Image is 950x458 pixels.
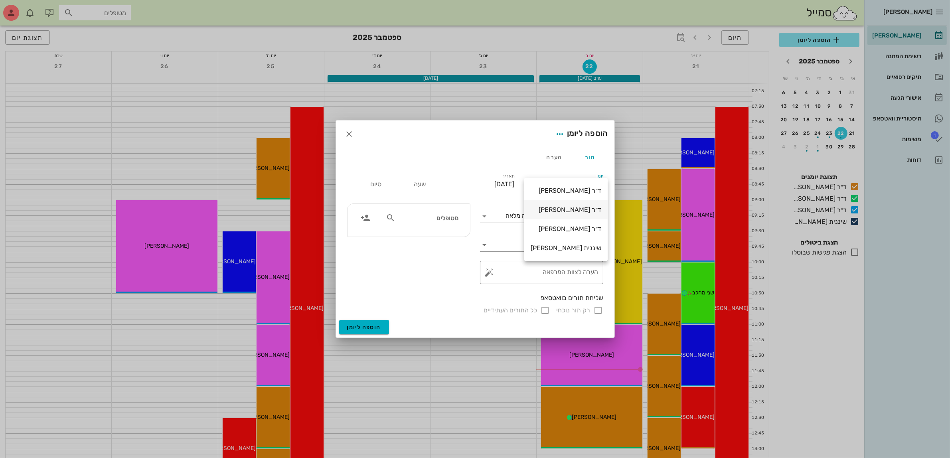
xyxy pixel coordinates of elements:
[347,324,381,331] span: הוספה ליומן
[553,127,608,141] div: הוספה ליומן
[536,148,572,167] div: הערה
[572,148,608,167] div: תור
[531,225,601,233] div: ד״ר [PERSON_NAME]
[531,244,601,252] div: שיננית [PERSON_NAME]
[531,206,601,213] div: ד״ר [PERSON_NAME]
[531,187,601,194] div: ד״ר [PERSON_NAME]
[502,173,515,179] label: תאריך
[480,239,603,251] div: סטטוסתור נקבע
[524,178,603,191] div: יומן
[596,173,603,179] label: יומן
[506,212,591,219] span: נתוח שתי לסתות בהרדמה מלאה
[339,320,389,334] button: הוספה ליומן
[347,294,603,302] div: שליחת תורים בוואטסאפ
